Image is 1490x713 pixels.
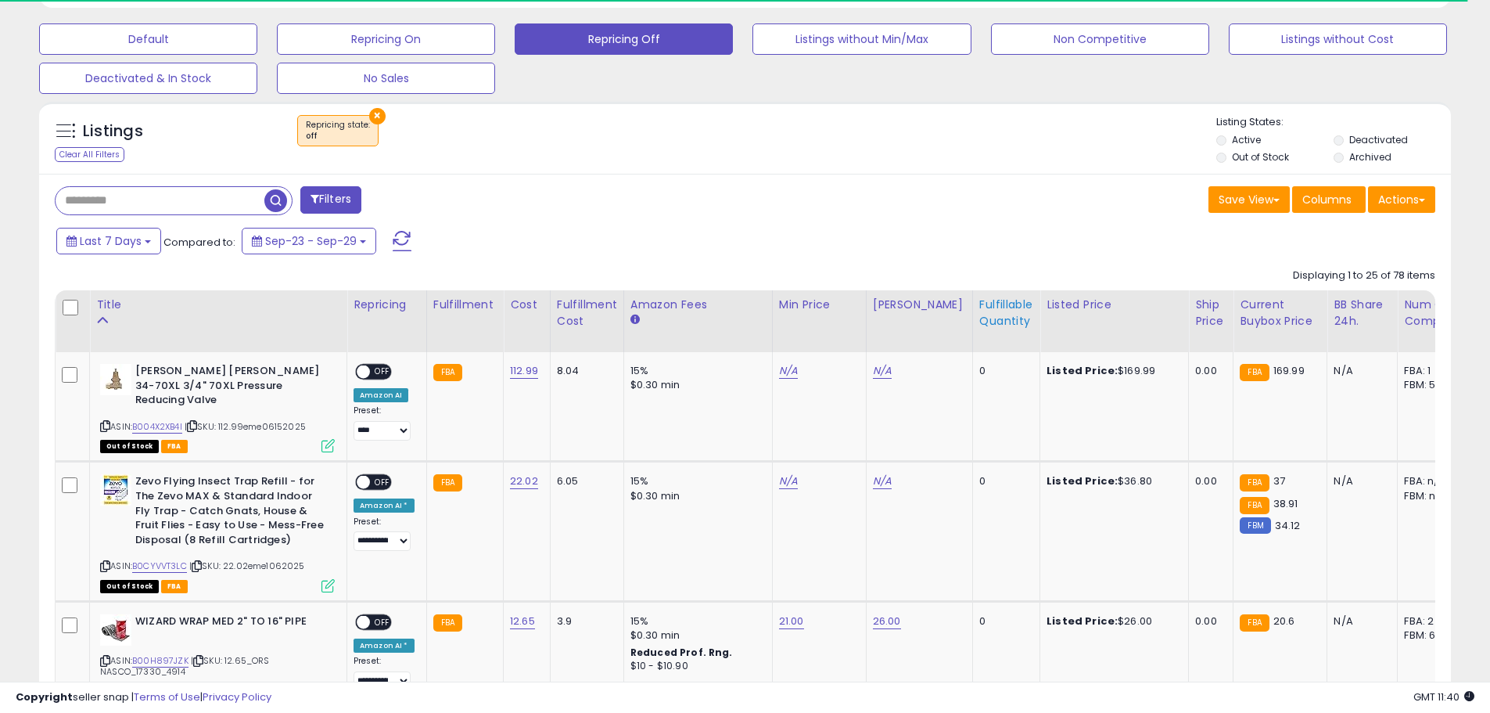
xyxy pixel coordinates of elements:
span: Repricing state : [306,119,370,142]
a: B0CYVVT3LC [132,560,187,573]
a: 26.00 [873,614,901,629]
button: No Sales [277,63,495,94]
div: FBA: n/a [1404,474,1456,488]
div: $0.30 min [630,378,760,392]
a: B004X2XB4I [132,420,182,434]
img: 312z1RxdhZL._SL40_.jpg [100,364,131,395]
div: BB Share 24h. [1334,297,1391,329]
button: Save View [1208,186,1290,213]
button: Filters [300,186,361,214]
button: Deactivated & In Stock [39,63,257,94]
span: FBA [161,580,188,593]
small: Amazon Fees. [630,313,640,327]
div: 3.9 [557,614,612,628]
div: Amazon AI * [354,499,415,513]
span: OFF [370,366,395,379]
b: Reduced Prof. Rng. [630,646,733,659]
span: 38.91 [1273,496,1298,511]
a: Terms of Use [134,690,200,704]
div: [PERSON_NAME] [873,297,966,313]
b: Zevo Flying Insect Trap Refill - for The Zevo MAX & Standard Indoor Fly Trap - Catch Gnats, House... [135,474,325,551]
a: N/A [779,474,798,489]
button: Actions [1368,186,1435,213]
div: $169.99 [1047,364,1176,378]
a: 22.02 [510,474,538,489]
div: 15% [630,474,760,488]
span: 20.6 [1273,614,1295,628]
div: $0.30 min [630,628,760,643]
div: FBM: n/a [1404,489,1456,503]
button: Repricing Off [515,23,733,55]
div: $0.30 min [630,489,760,503]
div: Fulfillable Quantity [979,297,1033,329]
div: Amazon AI [354,388,408,402]
div: seller snap | | [16,690,271,705]
span: FBA [161,440,188,453]
a: N/A [873,363,892,379]
strong: Copyright [16,690,73,704]
button: Listings without Cost [1229,23,1447,55]
div: Repricing [354,297,420,313]
a: 112.99 [510,363,538,379]
div: FBA: 1 [1404,364,1456,378]
div: ASIN: [100,614,335,697]
div: $26.00 [1047,614,1176,628]
small: FBA [1240,497,1269,514]
button: Default [39,23,257,55]
div: 8.04 [557,364,612,378]
div: ASIN: [100,474,335,590]
div: Current Buybox Price [1240,297,1320,329]
div: 15% [630,364,760,378]
label: Active [1232,133,1261,146]
span: 34.12 [1275,518,1301,533]
div: ASIN: [100,364,335,451]
div: Amazon AI * [354,639,415,653]
div: 0 [979,474,1028,488]
div: N/A [1334,614,1385,628]
div: Listed Price [1047,297,1182,313]
div: Cost [510,297,544,313]
span: OFF [370,616,395,629]
span: Compared to: [163,235,235,250]
div: 0 [979,364,1028,378]
button: Last 7 Days [56,228,161,254]
span: All listings that are currently out of stock and unavailable for purchase on Amazon [100,440,159,453]
button: Sep-23 - Sep-29 [242,228,376,254]
button: Non Competitive [991,23,1209,55]
div: N/A [1334,474,1385,488]
div: Displaying 1 to 25 of 78 items [1293,268,1435,283]
div: Clear All Filters [55,147,124,162]
button: × [369,108,386,124]
div: Amazon Fees [630,297,766,313]
span: OFF [370,476,395,489]
p: Listing States: [1216,115,1451,130]
a: B00H897JZK [132,654,188,668]
b: WIZARD WRAP MED 2" TO 16" PIPE [135,614,325,633]
span: 2025-10-7 11:40 GMT [1413,690,1474,704]
div: 0 [979,614,1028,628]
div: Ship Price [1195,297,1226,329]
div: FBA: 2 [1404,614,1456,628]
span: Sep-23 - Sep-29 [265,233,357,249]
small: FBM [1240,517,1270,534]
div: FBM: 5 [1404,378,1456,392]
span: 169.99 [1273,363,1305,378]
div: Title [96,297,340,313]
div: 0.00 [1195,614,1221,628]
button: Repricing On [277,23,495,55]
div: off [306,131,370,142]
small: FBA [433,614,462,632]
span: | SKU: 112.99eme06152025 [185,420,306,433]
div: Preset: [354,517,415,552]
span: Columns [1302,192,1352,207]
small: FBA [1240,614,1269,632]
div: 0.00 [1195,364,1221,378]
label: Deactivated [1349,133,1408,146]
small: FBA [1240,364,1269,381]
div: $10 - $10.90 [630,660,760,673]
img: 51cBkmzGwKL._SL40_.jpg [100,474,131,506]
small: FBA [1240,474,1269,492]
div: Num of Comp. [1404,297,1461,329]
a: N/A [873,474,892,489]
h5: Listings [83,121,143,142]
